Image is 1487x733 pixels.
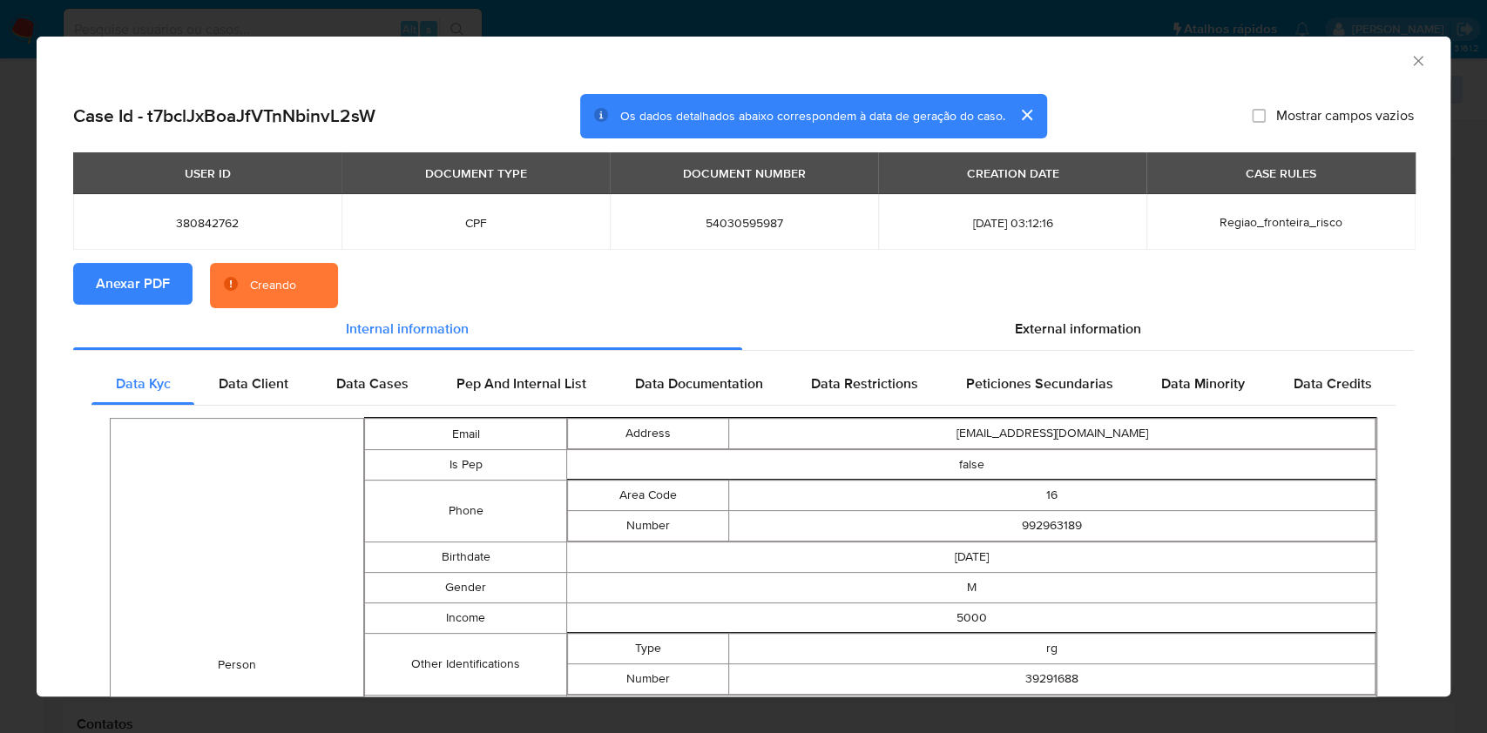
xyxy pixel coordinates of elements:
[1235,158,1327,188] div: CASE RULES
[729,664,1375,695] td: 39291688
[966,373,1113,393] span: Peticiones Secundarias
[96,265,170,303] span: Anexar PDF
[729,511,1375,541] td: 992963189
[568,481,729,511] td: Area Code
[73,308,1414,350] div: Detailed info
[567,603,1376,634] td: 5000
[634,373,762,393] span: Data Documentation
[1015,319,1141,339] span: External information
[1161,373,1245,393] span: Data Minority
[174,158,241,188] div: USER ID
[219,373,288,393] span: Data Client
[364,696,566,726] td: Occupation
[364,573,566,603] td: Gender
[568,511,729,541] td: Number
[811,373,918,393] span: Data Restrictions
[456,373,586,393] span: Pep And Internal List
[620,107,1005,124] span: Os dados detalhados abaixo correspondem à data de geração do caso.
[1293,373,1371,393] span: Data Credits
[415,158,537,188] div: DOCUMENT TYPE
[1220,213,1342,231] span: Regiao_fronteira_risco
[567,450,1376,481] td: false
[94,215,321,231] span: 380842762
[364,419,566,450] td: Email
[956,158,1069,188] div: CREATION DATE
[729,634,1375,664] td: rg
[1409,52,1425,68] button: Fechar a janela
[91,363,1396,405] div: Detailed internal info
[364,634,566,696] td: Other Identifications
[116,373,171,393] span: Data Kyc
[346,319,469,339] span: Internal information
[567,696,1376,726] td: Economista, administrador, contador, auditor e afins
[336,373,409,393] span: Data Cases
[567,573,1376,603] td: M
[729,481,1375,511] td: 16
[37,37,1450,696] div: closure-recommendation-modal
[364,542,566,573] td: Birthdate
[364,450,566,481] td: Is Pep
[1005,94,1047,136] button: cerrar
[568,634,729,664] td: Type
[364,481,566,542] td: Phone
[362,215,589,231] span: CPF
[568,419,729,449] td: Address
[729,419,1375,449] td: [EMAIL_ADDRESS][DOMAIN_NAME]
[1276,107,1414,124] span: Mostrar campos vazios
[73,263,193,305] button: Anexar PDF
[567,542,1376,573] td: [DATE]
[899,215,1125,231] span: [DATE] 03:12:16
[1252,109,1266,123] input: Mostrar campos vazios
[250,277,296,294] div: Creando
[73,104,375,127] h2: Case Id - t7bclJxBoaJfVTnNbinvL2sW
[364,603,566,634] td: Income
[568,664,729,695] td: Number
[673,158,816,188] div: DOCUMENT NUMBER
[631,215,857,231] span: 54030595987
